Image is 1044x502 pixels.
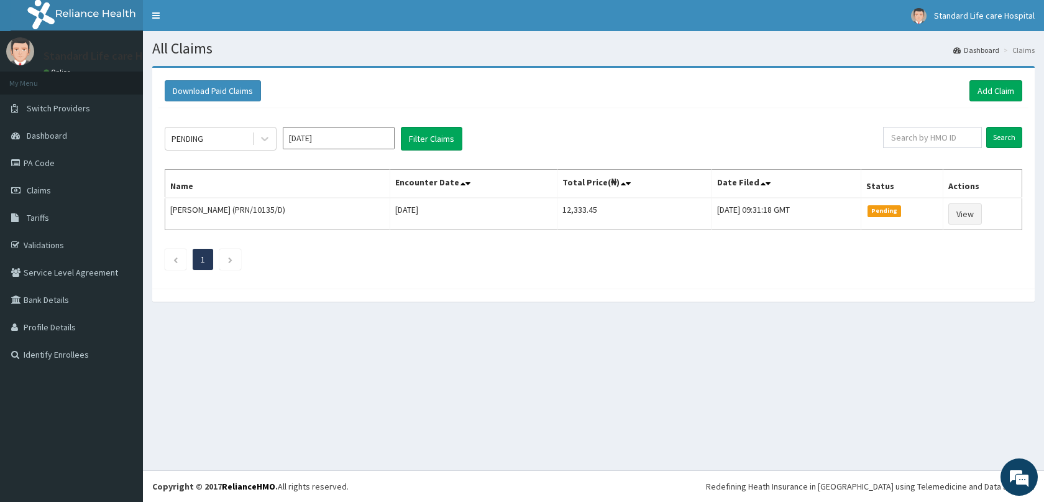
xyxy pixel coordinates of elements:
[152,40,1035,57] h1: All Claims
[712,170,861,198] th: Date Filed
[883,127,982,148] input: Search by HMO ID
[283,127,395,149] input: Select Month and Year
[861,170,943,198] th: Status
[201,254,205,265] a: Page 1 is your current page
[227,254,233,265] a: Next page
[43,50,176,62] p: Standard Life care Hospital
[143,470,1044,502] footer: All rights reserved.
[222,481,275,492] a: RelianceHMO
[943,170,1022,198] th: Actions
[165,80,261,101] button: Download Paid Claims
[557,170,712,198] th: Total Price(₦)
[401,127,462,151] button: Filter Claims
[43,68,73,77] a: Online
[27,212,49,223] span: Tariffs
[390,198,557,230] td: [DATE]
[557,198,712,230] td: 12,333.45
[27,130,67,141] span: Dashboard
[706,480,1035,493] div: Redefining Heath Insurance in [GEOGRAPHIC_DATA] using Telemedicine and Data Science!
[6,37,34,65] img: User Image
[953,45,999,55] a: Dashboard
[152,481,278,492] strong: Copyright © 2017 .
[27,103,90,114] span: Switch Providers
[969,80,1022,101] a: Add Claim
[27,185,51,196] span: Claims
[390,170,557,198] th: Encounter Date
[1000,45,1035,55] li: Claims
[911,8,927,24] img: User Image
[868,205,902,216] span: Pending
[712,198,861,230] td: [DATE] 09:31:18 GMT
[934,10,1035,21] span: Standard Life care Hospital
[986,127,1022,148] input: Search
[173,254,178,265] a: Previous page
[172,132,203,145] div: PENDING
[948,203,982,225] a: View
[165,170,390,198] th: Name
[165,198,390,230] td: [PERSON_NAME] (PRN/10135/D)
